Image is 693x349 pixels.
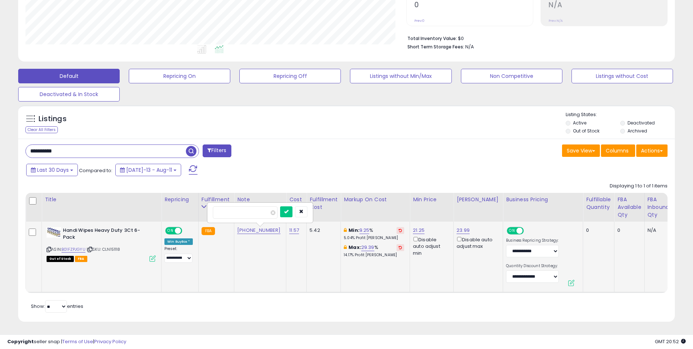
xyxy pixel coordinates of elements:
[126,166,172,174] span: [DATE]-13 - Aug-11
[7,338,34,345] strong: Copyright
[87,246,120,252] span: | SKU: CLN151118
[31,303,83,310] span: Show: entries
[47,227,61,238] img: 51g2Z3wYhXS._SL40_.jpg
[237,196,283,203] div: Note
[628,120,655,126] label: Deactivated
[636,144,668,157] button: Actions
[61,246,85,253] a: B01FZPJGYU
[413,235,448,257] div: Disable auto adjust min
[407,44,464,50] b: Short Term Storage Fees:
[18,69,120,83] button: Default
[79,167,112,174] span: Compared to:
[507,228,517,234] span: ON
[549,1,667,11] h2: N/A
[344,244,404,258] div: %
[26,164,78,176] button: Last 30 Days
[239,69,341,83] button: Repricing Off
[457,227,470,234] a: 23.99
[506,263,559,269] label: Quantity Discount Strategy:
[47,256,74,262] span: All listings that are currently out of stock and unavailable for purchase on Amazon
[344,235,404,241] p: 5.04% Profit [PERSON_NAME]
[25,126,58,133] div: Clear All Filters
[573,120,586,126] label: Active
[457,235,497,250] div: Disable auto adjust max
[341,193,410,222] th: The percentage added to the cost of goods (COGS) that forms the calculator for Min & Max prices.
[237,227,280,234] a: [PHONE_NUMBER]
[506,196,580,203] div: Business Pricing
[586,227,609,234] div: 0
[350,69,451,83] button: Listings without Min/Max
[164,246,193,263] div: Preset:
[164,196,195,203] div: Repricing
[571,69,673,83] button: Listings without Cost
[407,35,457,41] b: Total Inventory Value:
[7,338,126,345] div: seller snap | |
[610,183,668,190] div: Displaying 1 to 1 of 1 items
[75,256,87,262] span: FBA
[164,238,193,245] div: Win BuyBox *
[617,196,641,219] div: FBA Available Qty
[407,33,662,42] li: $0
[129,69,230,83] button: Repricing On
[39,114,67,124] h5: Listings
[465,43,474,50] span: N/A
[344,196,407,203] div: Markup on Cost
[310,196,338,211] div: Fulfillment Cost
[62,338,93,345] a: Terms of Use
[523,228,534,234] span: OFF
[202,196,231,203] div: Fulfillment
[37,166,69,174] span: Last 30 Days
[606,147,629,154] span: Columns
[181,228,193,234] span: OFF
[573,128,600,134] label: Out of Stock
[202,227,215,235] small: FBA
[562,144,600,157] button: Save View
[413,227,425,234] a: 21.25
[601,144,635,157] button: Columns
[344,253,404,258] p: 14.17% Profit [PERSON_NAME]
[413,196,450,203] div: Min Price
[349,244,361,251] b: Max:
[628,128,647,134] label: Archived
[203,144,231,157] button: Filters
[414,1,533,11] h2: 0
[506,238,559,243] label: Business Repricing Strategy:
[655,338,686,345] span: 2025-09-11 20:52 GMT
[289,227,299,234] a: 11.57
[457,196,500,203] div: [PERSON_NAME]
[166,228,175,234] span: ON
[18,87,120,102] button: Deactivated & In Stock
[289,196,303,203] div: Cost
[349,227,359,234] b: Min:
[648,227,667,234] div: N/A
[344,227,404,241] div: %
[586,196,611,211] div: Fulfillable Quantity
[549,19,563,23] small: Prev: N/A
[45,196,158,203] div: Title
[47,227,156,261] div: ASIN:
[359,227,370,234] a: 9.25
[648,196,669,219] div: FBA inbound Qty
[63,227,151,242] b: Handi Wipes Heavy Duty 3Ct 6-Pack
[94,338,126,345] a: Privacy Policy
[361,244,374,251] a: 29.39
[414,19,425,23] small: Prev: 0
[461,69,562,83] button: Non Competitive
[566,111,675,118] p: Listing States:
[310,227,335,234] div: 5.42
[115,164,181,176] button: [DATE]-13 - Aug-11
[617,227,638,234] div: 0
